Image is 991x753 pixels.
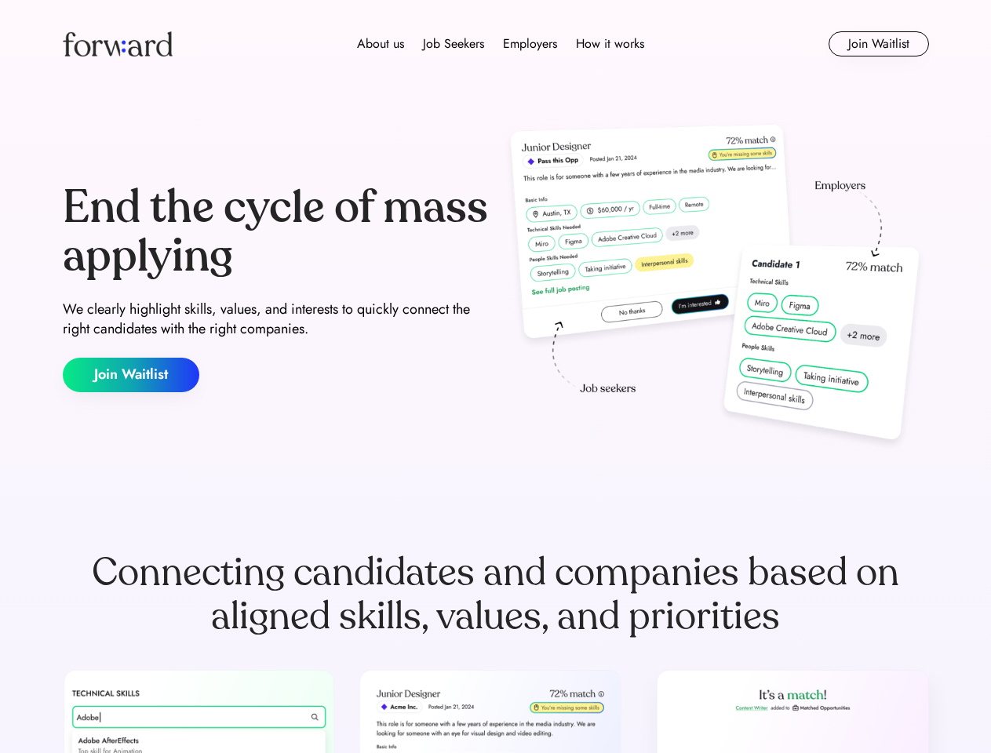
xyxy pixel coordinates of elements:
div: We clearly highlight skills, values, and interests to quickly connect the right candidates with t... [63,300,490,339]
div: Connecting candidates and companies based on aligned skills, values, and priorities [63,551,929,638]
img: Forward logo [63,31,173,56]
div: About us [357,35,404,53]
div: Job Seekers [423,35,484,53]
div: Employers [503,35,557,53]
div: How it works [576,35,644,53]
div: End the cycle of mass applying [63,184,490,280]
button: Join Waitlist [829,31,929,56]
button: Join Waitlist [63,358,199,392]
img: hero-image.png [502,119,929,457]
